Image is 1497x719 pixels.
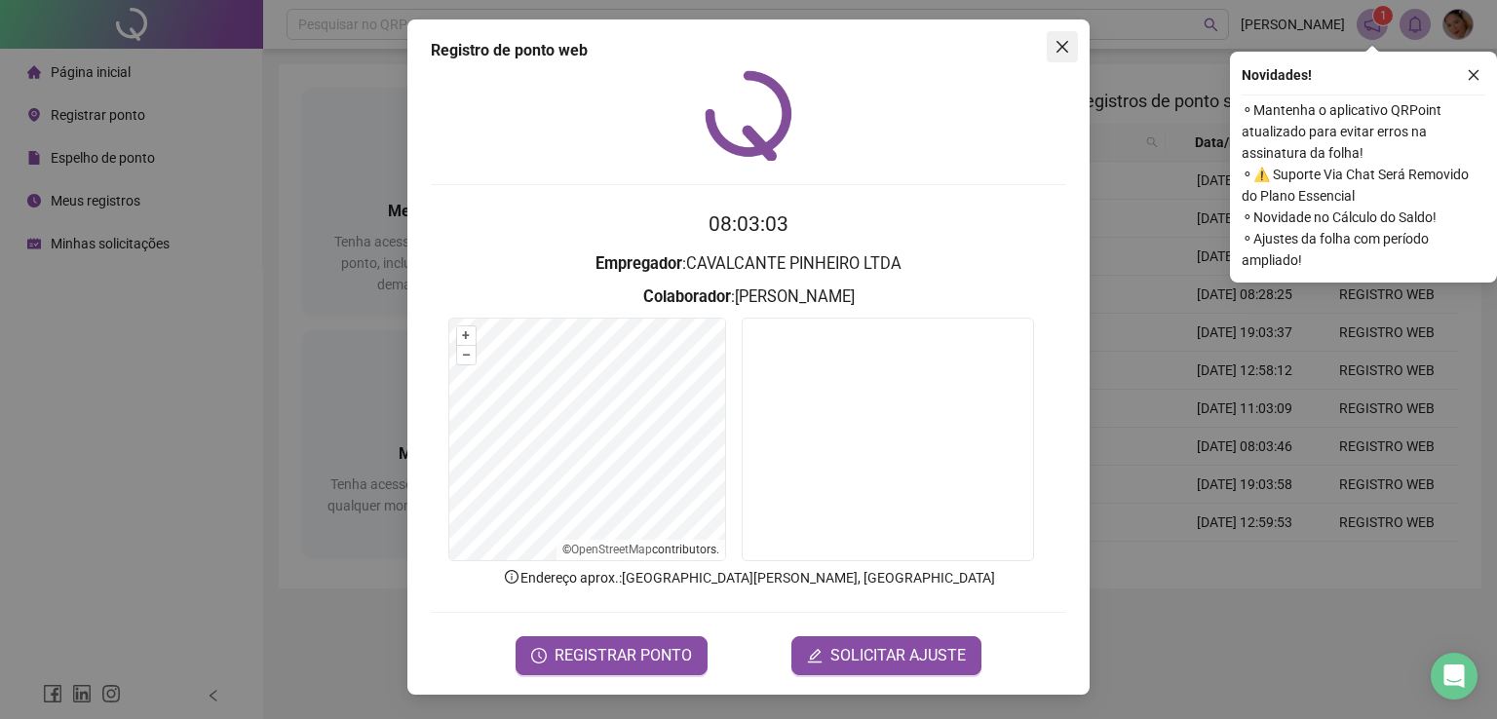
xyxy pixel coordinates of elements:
button: REGISTRAR PONTO [516,636,708,675]
h3: : CAVALCANTE PINHEIRO LTDA [431,251,1066,277]
span: ⚬ Ajustes da folha com período ampliado! [1242,228,1485,271]
img: QRPoint [705,70,792,161]
span: Novidades ! [1242,64,1312,86]
span: ⚬ Novidade no Cálculo do Saldo! [1242,207,1485,228]
button: + [457,326,476,345]
strong: Colaborador [643,287,731,306]
button: – [457,346,476,364]
p: Endereço aprox. : [GEOGRAPHIC_DATA][PERSON_NAME], [GEOGRAPHIC_DATA] [431,567,1066,588]
h3: : [PERSON_NAME] [431,284,1066,310]
span: clock-circle [531,648,547,663]
span: SOLICITAR AJUSTE [830,644,966,667]
div: Registro de ponto web [431,39,1066,62]
span: close [1055,39,1070,55]
span: ⚬ Mantenha o aplicativo QRPoint atualizado para evitar erros na assinatura da folha! [1242,99,1485,164]
span: ⚬ ⚠️ Suporte Via Chat Será Removido do Plano Essencial [1242,164,1485,207]
a: OpenStreetMap [571,543,652,556]
button: editSOLICITAR AJUSTE [791,636,981,675]
time: 08:03:03 [709,212,788,236]
button: Close [1047,31,1078,62]
span: REGISTRAR PONTO [555,644,692,667]
strong: Empregador [595,254,682,273]
span: edit [807,648,823,663]
div: Open Intercom Messenger [1431,653,1478,700]
span: close [1467,68,1480,82]
li: © contributors. [562,543,719,556]
span: info-circle [503,568,520,586]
